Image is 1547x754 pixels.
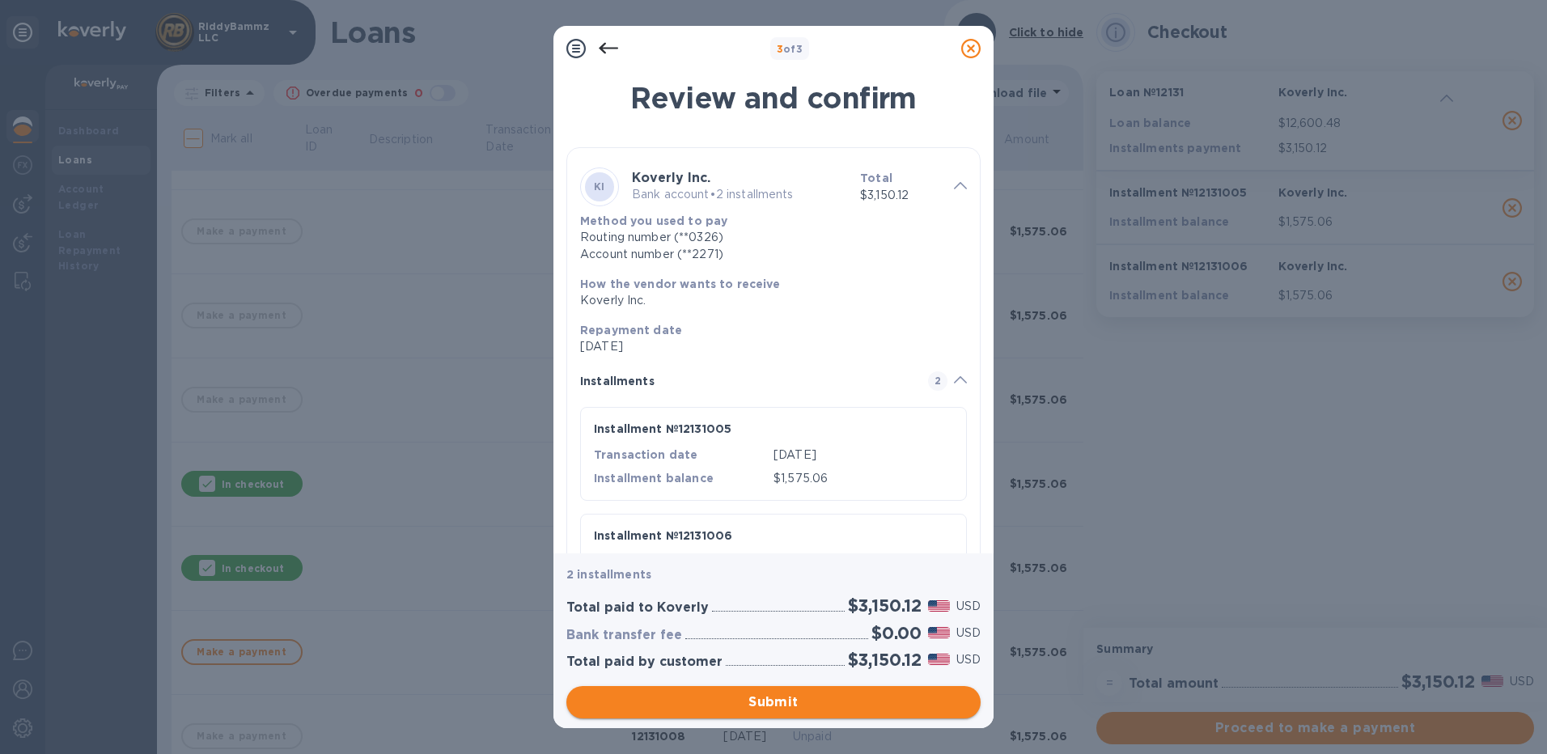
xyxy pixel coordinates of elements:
[580,229,967,246] div: Routing number (**0326)
[580,246,967,263] div: Account number (**2271)
[580,355,967,407] div: Installments2
[594,421,731,437] p: Installment № 12131005
[871,623,922,643] h2: $0.00
[594,447,773,463] p: Transaction date
[566,566,981,582] p: 2 installments
[956,598,981,615] p: USD
[580,161,967,213] div: KIKoverly Inc.Bank account•2 installmentsTotal$3,150.12
[928,654,950,665] img: USD
[566,628,682,643] h3: Bank transfer fee
[956,625,981,642] p: USD
[777,43,803,55] b: of 3
[594,470,773,486] p: Installment balance
[566,654,723,670] h3: Total paid by customer
[848,595,922,616] h2: $3,150.12
[777,43,783,55] span: 3
[956,651,981,668] p: USD
[928,627,950,638] img: USD
[928,600,950,612] img: USD
[580,338,967,355] p: [DATE]
[566,81,981,115] h1: Review and confirm
[580,373,655,389] p: Installments
[580,324,682,337] b: Repayment date
[580,292,967,309] p: Koverly Inc.
[773,447,953,464] p: [DATE]
[580,277,781,290] b: How the vendor wants to receive
[632,186,847,203] p: Bank account • 2 installments
[594,527,732,544] p: Installment № 12131006
[860,187,941,204] p: $3,150.12
[860,172,892,184] b: Total
[773,470,953,487] p: $1,575.06
[848,650,922,670] h2: $3,150.12
[928,371,947,391] span: 2
[579,693,968,712] span: Submit
[566,686,981,718] button: Submit
[580,214,727,227] b: Method you used to pay
[566,600,709,616] h3: Total paid to Koverly
[632,170,710,185] b: Koverly Inc.
[594,180,605,193] b: KI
